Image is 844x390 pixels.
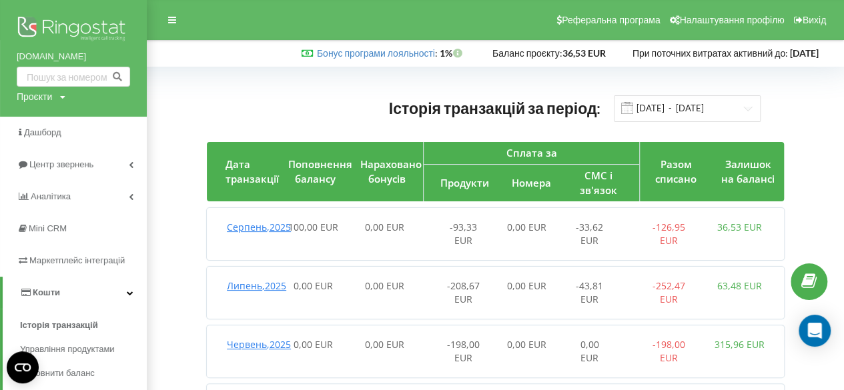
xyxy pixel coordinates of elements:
span: Історія транзакцій за період: [389,99,601,117]
span: 36,53 EUR [717,221,762,233]
span: Кошти [33,287,60,297]
span: Серпень , 2025 [227,221,291,233]
span: 0,00 EUR [365,221,404,233]
span: Центр звернень [29,159,93,169]
span: Залишок на балансі [721,157,775,185]
span: Номера [512,176,551,189]
span: Аналiтика [31,191,71,201]
span: 0,00 EUR [365,338,404,351]
span: Червень , 2025 [227,338,291,351]
a: Поповнити баланс [20,361,147,385]
span: -126,95 EUR [652,221,685,247]
span: -208,67 EUR [447,279,480,305]
span: -33,62 EUR [576,221,603,247]
strong: 36,53 EUR [562,47,606,59]
a: Бонус програми лояльності [317,47,435,59]
span: Дашборд [24,127,61,137]
span: Mini CRM [29,223,67,233]
strong: 1% [440,47,466,59]
span: 63,48 EUR [717,279,762,292]
span: 315,96 EUR [715,338,765,351]
span: Разом списано [655,157,697,185]
span: -252,47 EUR [652,279,685,305]
span: 0,00 EUR [506,221,546,233]
span: 0,00 EUR [294,338,333,351]
span: 100,00 EUR [288,221,338,233]
button: Open CMP widget [7,351,39,383]
span: 0,00 EUR [580,338,598,364]
span: -93,33 EUR [450,221,477,247]
span: Нараховано бонусів [360,157,422,185]
span: Поповнення балансу [288,157,352,185]
span: Управління продуктами [20,343,115,356]
strong: [DATE] [790,47,819,59]
span: Баланс проєкту: [492,47,562,59]
span: Дата транзакції [226,157,279,185]
span: 0,00 EUR [294,279,333,292]
span: Вихід [803,15,826,25]
span: -43,81 EUR [576,279,603,305]
span: Сплата за [506,146,557,159]
span: Історія транзакцій [20,319,98,332]
span: При поточних витратах активний до: [632,47,788,59]
span: Реферальна програма [562,15,661,25]
span: -198,00 EUR [447,338,480,364]
a: Управління продуктами [20,337,147,361]
span: 0,00 EUR [506,279,546,292]
a: Кошти [3,277,147,309]
span: Поповнити баланс [20,367,95,380]
span: Маркетплейс інтеграцій [29,255,125,265]
input: Пошук за номером [17,67,130,87]
img: Ringostat logo [17,13,130,47]
span: 0,00 EUR [506,338,546,351]
a: Історія транзакцій [20,313,147,337]
span: -198,00 EUR [652,338,685,364]
div: Open Intercom Messenger [799,315,831,347]
span: : [317,47,438,59]
a: [DOMAIN_NAME] [17,50,130,63]
span: 0,00 EUR [365,279,404,292]
span: Липень , 2025 [227,279,286,292]
span: СМС і зв'язок [580,169,617,196]
span: Налаштування профілю [679,15,784,25]
span: Продукти [440,176,488,189]
div: Проєкти [17,90,52,103]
